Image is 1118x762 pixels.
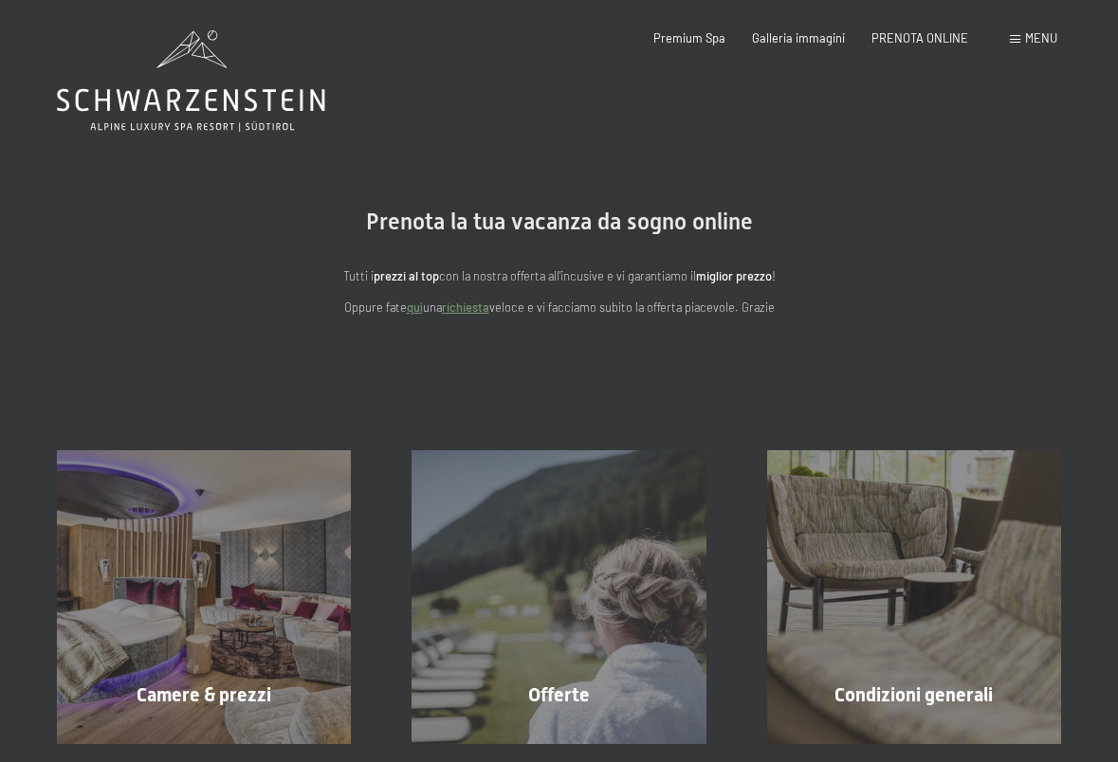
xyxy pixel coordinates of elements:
[442,299,489,315] a: richiesta
[834,683,993,706] span: Condizioni generali
[407,299,423,315] a: quì
[528,683,590,706] span: Offerte
[180,298,939,317] p: Oppure fate una veloce e vi facciamo subito la offerta piacevole. Grazie
[366,209,753,235] span: Prenota la tua vacanza da sogno online
[696,268,772,283] strong: miglior prezzo
[180,266,939,285] p: Tutti i con la nostra offerta all'incusive e vi garantiamo il !
[737,450,1091,744] a: Vacanze in Trentino Alto Adige all'Hotel Schwarzenstein Condizioni generali
[374,268,439,283] strong: prezzi al top
[27,450,381,744] a: Vacanze in Trentino Alto Adige all'Hotel Schwarzenstein Camere & prezzi
[752,30,845,45] a: Galleria immagini
[137,683,271,706] span: Camere & prezzi
[1025,30,1057,45] span: Menu
[381,450,736,744] a: Vacanze in Trentino Alto Adige all'Hotel Schwarzenstein Offerte
[653,30,725,45] a: Premium Spa
[871,30,968,45] a: PRENOTA ONLINE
